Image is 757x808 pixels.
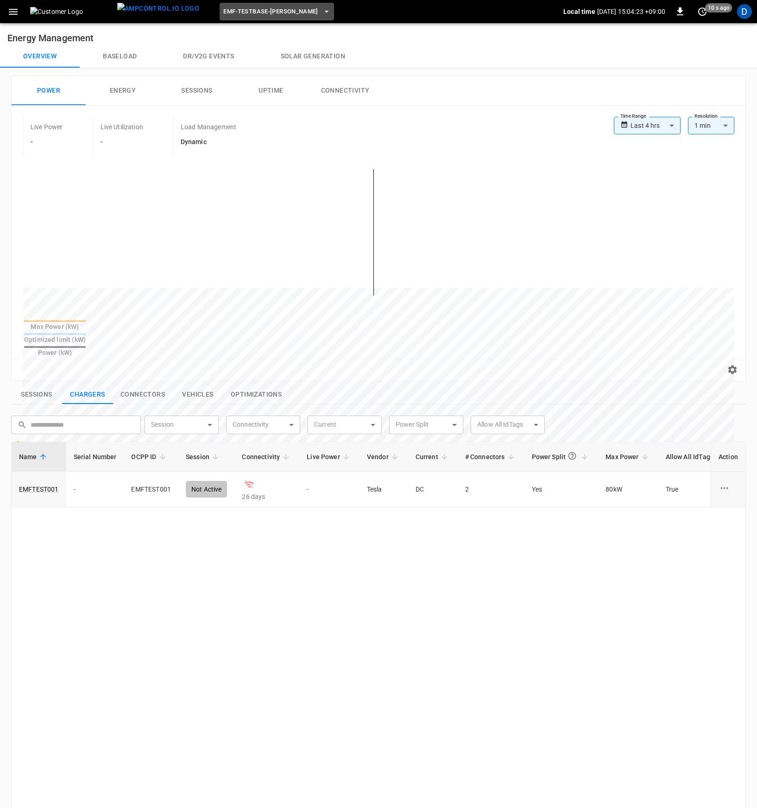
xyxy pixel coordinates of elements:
[711,442,745,472] th: Action
[160,76,234,106] button: Sessions
[101,122,143,132] p: Live Utilization
[597,7,665,16] p: [DATE] 15:04:23 +09:00
[631,117,681,134] div: Last 4 hrs
[30,7,114,16] img: Customer Logo
[666,448,738,466] span: Allow All IdTags
[31,122,63,132] p: Live Power
[606,451,650,462] span: Max Power
[234,76,308,106] button: Uptime
[258,45,368,68] button: Solar generation
[12,76,86,106] button: Power
[181,122,236,132] p: Load Management
[694,113,718,120] label: Resolution
[705,3,732,13] span: 10 s ago
[86,76,160,106] button: Energy
[66,442,124,472] th: Serial Number
[131,451,168,462] span: OCPP ID
[62,385,113,404] button: show latest charge points
[172,385,223,404] button: show latest vehicles
[80,45,160,68] button: Baseload
[688,117,734,134] div: 1 min
[186,451,221,462] span: Session
[19,451,49,462] span: Name
[31,137,63,147] h6: -
[181,137,236,147] h6: Dynamic
[465,451,517,462] span: # Connectors
[695,4,710,19] button: set refresh interval
[532,448,591,466] span: Power Split
[117,3,199,14] img: ampcontrol.io logo
[113,385,172,404] button: show latest connectors
[308,76,382,106] button: Connectivity
[19,485,59,494] a: EMFTEST001
[367,451,401,462] span: Vendor
[416,451,450,462] span: Current
[223,6,318,17] span: eMF-Testbase-[PERSON_NAME]
[658,472,746,507] td: True
[307,451,352,462] span: Live Power
[11,385,62,404] button: show latest sessions
[242,451,292,462] span: Connectivity
[101,137,143,147] h6: -
[719,482,738,496] div: charge point options
[160,45,257,68] button: Dr/V2G events
[737,4,752,19] div: profile-icon
[223,385,289,404] button: show latest optimizations
[563,7,595,16] p: Local time
[220,3,334,21] button: eMF-Testbase-[PERSON_NAME]
[620,113,646,120] label: Time Range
